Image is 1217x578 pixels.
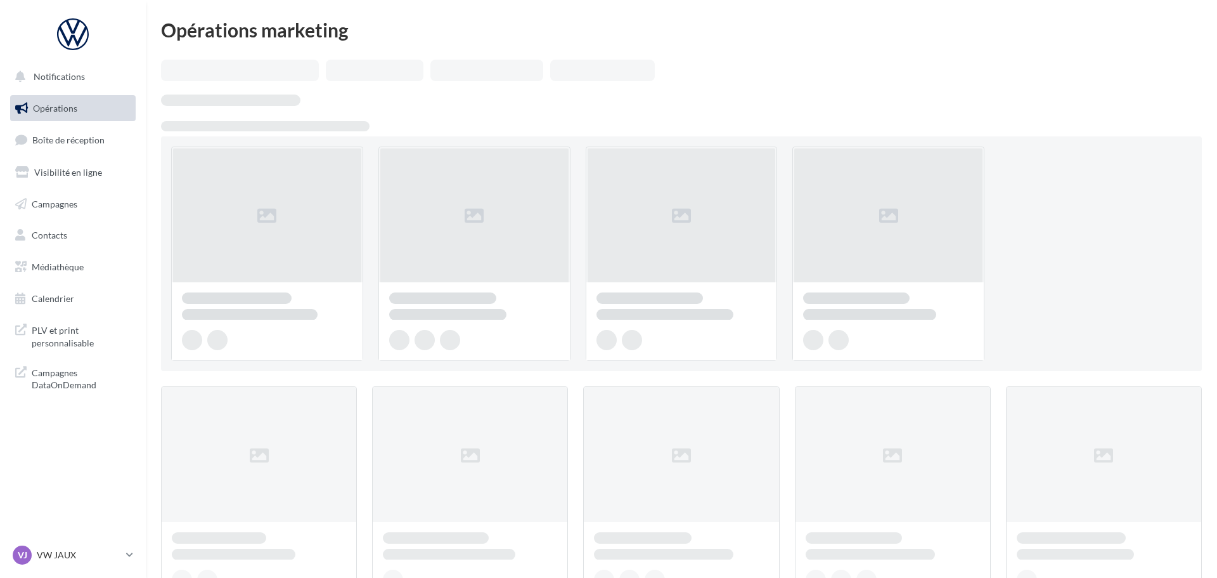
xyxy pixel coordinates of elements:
[34,71,85,82] span: Notifications
[32,364,131,391] span: Campagnes DataOnDemand
[8,191,138,218] a: Campagnes
[18,549,27,562] span: VJ
[32,261,84,272] span: Médiathèque
[10,543,136,567] a: VJ VW JAUX
[8,359,138,397] a: Campagnes DataOnDemand
[8,63,133,90] button: Notifications
[32,293,74,304] span: Calendrier
[32,230,67,240] span: Contacts
[32,198,77,209] span: Campagnes
[8,159,138,186] a: Visibilité en ligne
[8,222,138,249] a: Contacts
[37,549,121,562] p: VW JAUX
[33,103,77,114] span: Opérations
[8,317,138,354] a: PLV et print personnalisable
[8,286,138,312] a: Calendrier
[32,322,131,349] span: PLV et print personnalisable
[8,95,138,122] a: Opérations
[8,254,138,280] a: Médiathèque
[161,20,1202,39] div: Opérations marketing
[34,167,102,178] span: Visibilité en ligne
[32,135,105,145] span: Boîte de réception
[8,126,138,154] a: Boîte de réception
